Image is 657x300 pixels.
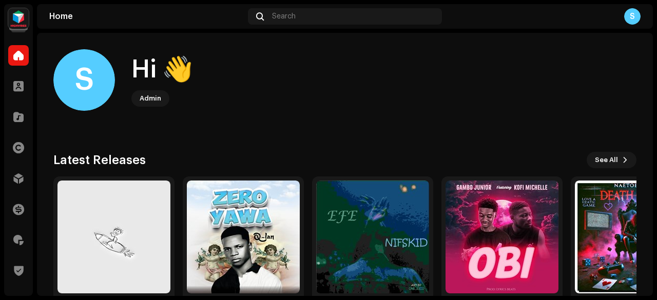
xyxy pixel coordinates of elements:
div: S [53,49,115,111]
img: feab3aad-9b62-475c-8caf-26f15a9573ee [8,8,29,29]
img: 7b8602e3-e253-49bb-8a13-ba31b2443137 [187,181,300,293]
div: S [624,8,641,25]
img: e7d9135f-3548-48de-a624-56b66a208a90 [316,181,429,293]
h3: Latest Releases [53,152,146,168]
div: Admin [140,92,161,105]
img: fa72c012-53e1-430f-9f12-f05ac9312dc2 [446,181,558,293]
span: Search [272,12,296,21]
button: See All [587,152,636,168]
div: Hi 👋 [131,53,193,86]
div: Home [49,12,244,21]
img: 3c6b4114-8eb8-4ccc-8f67-a14fd52b3426 [57,181,170,293]
span: See All [595,150,618,170]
